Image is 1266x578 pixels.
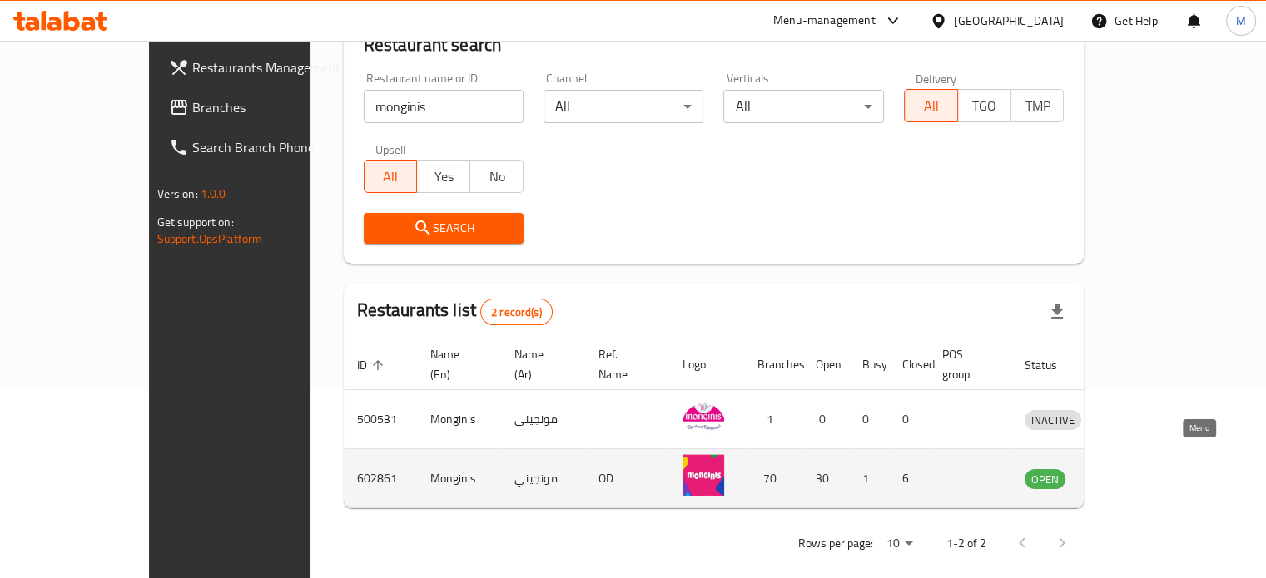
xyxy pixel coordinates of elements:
[797,533,872,554] p: Rows per page:
[889,449,929,508] td: 6
[201,183,226,205] span: 1.0.0
[417,390,501,449] td: Monginis
[157,228,263,249] a: Support.OpsPlatform
[416,160,470,193] button: Yes
[585,449,669,508] td: OD
[430,344,481,384] span: Name (En)
[889,390,929,449] td: 0
[344,390,417,449] td: 500531
[371,165,411,189] span: All
[157,211,234,233] span: Get support on:
[192,137,347,157] span: Search Branch Phone
[375,143,406,155] label: Upsell
[192,97,347,117] span: Branches
[683,454,724,496] img: Monginis
[598,344,649,384] span: Ref. Name
[157,183,198,205] span: Version:
[946,533,985,554] p: 1-2 of 2
[683,395,724,437] img: Monginis
[744,390,802,449] td: 1
[1025,470,1065,489] span: OPEN
[773,11,876,31] div: Menu-management
[1025,469,1065,489] div: OPEN
[514,344,565,384] span: Name (Ar)
[744,339,802,390] th: Branches
[957,89,1011,122] button: TGO
[357,355,389,375] span: ID
[849,339,889,390] th: Busy
[156,87,360,127] a: Branches
[802,449,849,508] td: 30
[364,32,1065,57] h2: Restaurant search
[192,57,347,77] span: Restaurants Management
[481,304,552,320] span: 2 record(s)
[344,339,1159,508] table: enhanced table
[911,94,951,118] span: All
[501,390,585,449] td: مونجينى
[1025,355,1079,375] span: Status
[1236,12,1246,30] span: M
[364,213,524,244] button: Search
[802,390,849,449] td: 0
[480,299,553,325] div: Total records count
[357,298,553,325] h2: Restaurants list
[377,218,510,239] span: Search
[965,94,1005,118] span: TGO
[1037,292,1077,332] div: Export file
[942,344,991,384] span: POS group
[544,90,703,123] div: All
[156,47,360,87] a: Restaurants Management
[849,449,889,508] td: 1
[904,89,958,122] button: All
[477,165,517,189] span: No
[1010,89,1065,122] button: TMP
[417,449,501,508] td: Monginis
[364,160,418,193] button: All
[954,12,1064,30] div: [GEOGRAPHIC_DATA]
[469,160,524,193] button: No
[424,165,464,189] span: Yes
[889,339,929,390] th: Closed
[879,531,919,556] div: Rows per page:
[344,449,417,508] td: 602861
[744,449,802,508] td: 70
[156,127,360,167] a: Search Branch Phone
[916,72,957,84] label: Delivery
[364,90,524,123] input: Search for restaurant name or ID..
[1025,410,1081,430] div: INACTIVE
[1018,94,1058,118] span: TMP
[849,390,889,449] td: 0
[1025,411,1081,430] span: INACTIVE
[669,339,744,390] th: Logo
[723,90,883,123] div: All
[802,339,849,390] th: Open
[501,449,585,508] td: مونجيني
